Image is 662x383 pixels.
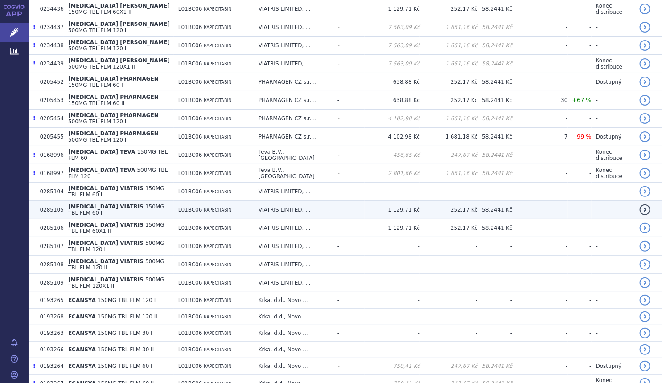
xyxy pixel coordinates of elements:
[35,358,63,375] td: 0193264
[68,297,96,303] span: ECANSYA
[98,330,152,336] span: 150MG TBL FLM 30 I
[477,237,512,256] td: -
[640,40,650,51] a: detail
[365,91,420,110] td: 638,88 Kč
[640,22,650,33] a: detail
[35,219,63,237] td: 0285106
[640,4,650,14] a: detail
[477,146,512,164] td: 58,2441 Kč
[178,363,202,369] span: L01BC06
[254,237,333,256] td: VIATRIS LIMITED, ...
[420,18,477,37] td: 1 651,16 Kč
[35,292,63,309] td: 0193265
[477,358,512,375] td: 58,2441 Kč
[68,314,96,320] span: ECANSYA
[512,146,567,164] td: -
[254,201,333,219] td: VIATRIS LIMITED, ...
[254,110,333,128] td: PHARMAGEN CZ s.r....
[204,314,231,319] span: KAPECITABIN
[568,292,592,309] td: -
[640,223,650,233] a: detail
[640,95,650,106] a: detail
[254,183,333,201] td: VIATRIS LIMITED, ...
[68,112,159,118] span: [MEDICAL_DATA] PHARMAGEN
[35,18,63,37] td: 0234437
[178,225,202,231] span: L01BC06
[365,201,420,219] td: 1 129,71 Kč
[204,189,231,194] span: KAPECITABIN
[477,325,512,342] td: -
[35,73,63,91] td: 0205452
[33,363,35,369] span: Poslední data tohoto produktu jsou ze SCAU platného k 01.03.2020.
[98,314,157,320] span: 150MG TBL FLM 120 II
[512,358,567,375] td: -
[568,164,592,183] td: -
[254,73,333,91] td: PHARMAGEN CZ s.r....
[365,183,420,201] td: -
[477,219,512,237] td: 58,2441 Kč
[68,130,159,137] span: [MEDICAL_DATA] PHARMAGEN
[592,237,635,256] td: -
[68,118,126,125] span: 500MG TBL FLM 120 I
[592,91,635,110] td: -
[512,110,567,128] td: -
[333,219,365,237] td: -
[420,237,477,256] td: -
[254,256,333,274] td: VIATRIS LIMITED, ...
[592,18,635,37] td: -
[35,274,63,292] td: 0285109
[512,219,567,237] td: -
[512,37,567,55] td: -
[35,201,63,219] td: 0285105
[365,274,420,292] td: -
[33,61,35,67] span: Poslední data tohoto produktu jsou ze SCAU platného k 01.05.2023.
[568,219,592,237] td: -
[68,185,144,191] span: [MEDICAL_DATA] VIATRIS
[204,98,231,103] span: KAPECITABIN
[178,152,202,158] span: L01BC06
[512,18,567,37] td: -
[568,201,592,219] td: -
[365,292,420,309] td: -
[98,297,156,303] span: 150MG TBL FLM 120 I
[35,110,63,128] td: 0205454
[68,76,159,82] span: [MEDICAL_DATA] PHARMAGEN
[420,256,477,274] td: -
[365,256,420,274] td: -
[254,91,333,110] td: PHARMAGEN CZ s.r....
[35,325,63,342] td: 0193263
[35,55,63,73] td: 0234439
[178,280,202,286] span: L01BC06
[592,201,635,219] td: -
[420,201,477,219] td: 252,17 Kč
[592,146,635,164] td: Konec distribuce
[592,219,635,237] td: -
[420,292,477,309] td: -
[35,128,63,146] td: 0205455
[68,167,168,179] span: 500MG TBL FLM 120
[512,309,567,325] td: -
[592,37,635,55] td: -
[68,258,144,265] span: [MEDICAL_DATA] VIATRIS
[204,298,231,303] span: KAPECITABIN
[365,237,420,256] td: -
[254,128,333,146] td: PHARMAGEN CZ s.r....
[333,342,365,358] td: -
[254,358,333,375] td: Krka, d.d., Novo ...
[333,274,365,292] td: -
[35,237,63,256] td: 0285107
[333,358,365,375] td: -
[568,256,592,274] td: -
[568,237,592,256] td: -
[365,309,420,325] td: -
[178,61,202,67] span: L01BC06
[204,43,231,48] span: KAPECITABIN
[178,115,202,122] span: L01BC06
[333,325,365,342] td: -
[512,183,567,201] td: -
[365,37,420,55] td: 7 563,09 Kč
[640,168,650,179] a: detail
[68,57,170,64] span: [MEDICAL_DATA] [PERSON_NAME]
[365,164,420,183] td: 2 801,66 Kč
[592,183,635,201] td: -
